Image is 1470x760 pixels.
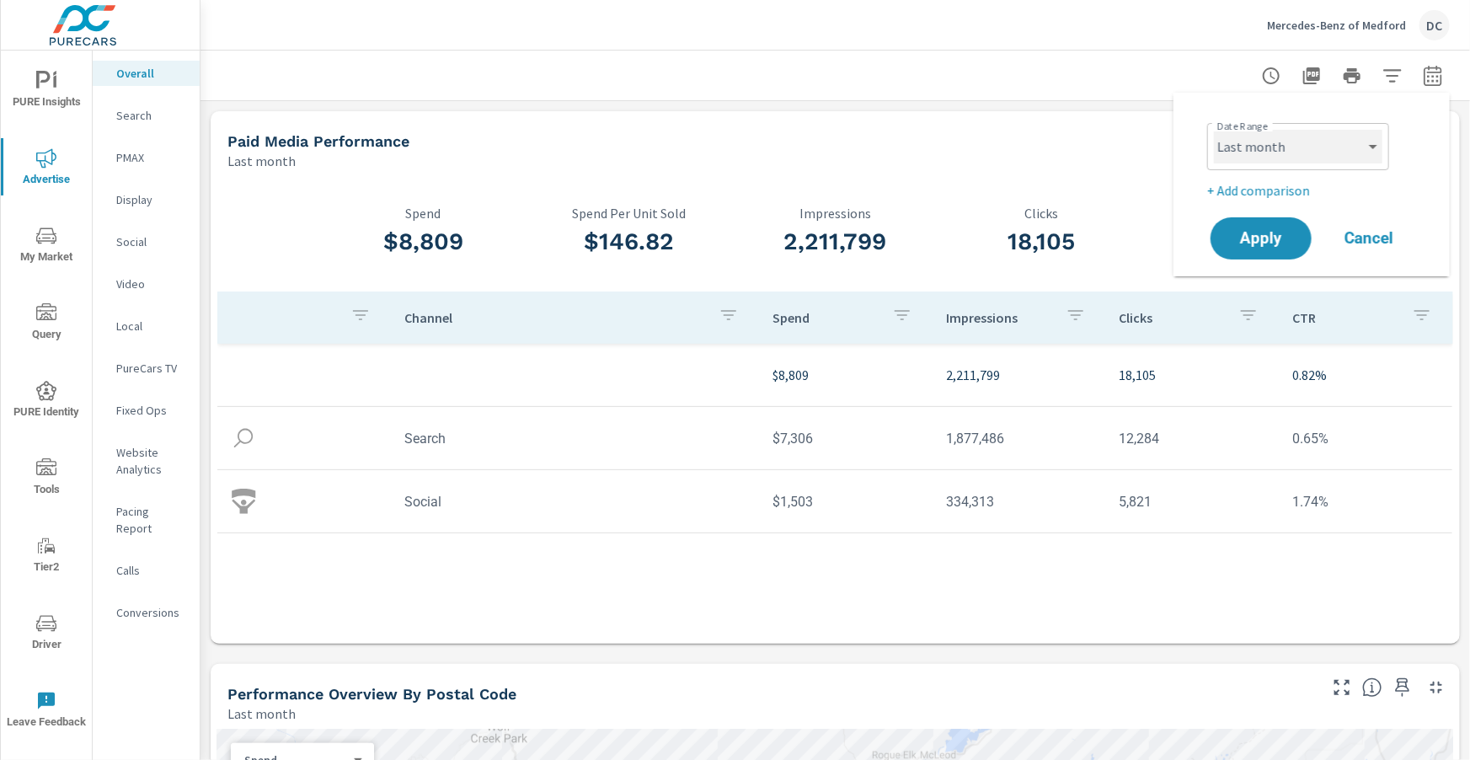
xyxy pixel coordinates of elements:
p: Channel [404,309,705,326]
p: PMAX [116,149,186,166]
td: $1,503 [759,480,933,523]
p: Local [116,318,186,335]
td: 334,313 [933,480,1106,523]
div: Fixed Ops [93,398,200,423]
p: Fixed Ops [116,402,186,419]
p: $8,809 [772,365,919,385]
td: 5,821 [1106,480,1280,523]
td: Search [391,417,759,460]
td: $7,306 [759,417,933,460]
p: Search [116,107,186,124]
span: Tools [6,458,87,500]
p: Clicks [938,206,1145,221]
span: Query [6,303,87,345]
p: Mercedes-Benz of Medford [1267,18,1406,33]
div: Pacing Report [93,499,200,541]
div: Local [93,313,200,339]
img: icon-social.svg [231,489,256,514]
p: + Add comparison [1207,180,1423,201]
p: Video [116,276,186,292]
p: Spend Per Unit Sold [527,206,733,221]
div: Search [93,103,200,128]
td: 1.74% [1279,480,1452,523]
p: Social [116,233,186,250]
div: Website Analytics [93,440,200,482]
span: Tier2 [6,536,87,577]
h3: 18,105 [938,227,1145,256]
span: Driver [6,613,87,655]
p: 0.82% [1292,365,1439,385]
span: Advertise [6,148,87,190]
div: Conversions [93,600,200,625]
p: 2,211,799 [946,365,1093,385]
p: Last month [227,704,296,724]
p: Overall [116,65,186,82]
p: 18,105 [1120,365,1266,385]
div: PMAX [93,145,200,170]
p: Impressions [732,206,938,221]
p: Last month [227,151,296,171]
button: Print Report [1335,59,1369,93]
div: Calls [93,558,200,583]
p: Impressions [946,309,1052,326]
span: Save this to your personalized report [1389,674,1416,701]
div: PureCars TV [93,356,200,381]
p: CTR [1292,309,1398,326]
span: Cancel [1335,231,1403,246]
button: Apply Filters [1376,59,1409,93]
h5: Paid Media Performance [227,132,409,150]
span: My Market [6,226,87,267]
p: CTR [1144,206,1350,221]
p: PureCars TV [116,360,186,377]
p: Display [116,191,186,208]
p: Clicks [1120,309,1226,326]
td: 1,877,486 [933,417,1106,460]
p: Spend [772,309,879,326]
p: Calls [116,562,186,579]
td: 12,284 [1106,417,1280,460]
h3: $8,809 [320,227,527,256]
h3: 2,211,799 [732,227,938,256]
p: Pacing Report [116,503,186,537]
p: Conversions [116,604,186,621]
div: DC [1419,10,1450,40]
button: Select Date Range [1416,59,1450,93]
button: Cancel [1318,217,1419,260]
td: 0.65% [1279,417,1452,460]
div: Social [93,229,200,254]
h5: Performance Overview By Postal Code [227,685,516,703]
p: Spend [320,206,527,221]
span: Apply [1227,231,1295,246]
div: Overall [93,61,200,86]
button: Make Fullscreen [1328,674,1355,701]
span: PURE Identity [6,381,87,422]
span: Understand performance data by postal code. Individual postal codes can be selected and expanded ... [1362,677,1382,698]
td: Social [391,480,759,523]
span: PURE Insights [6,71,87,112]
h3: $146.82 [527,227,733,256]
button: Apply [1211,217,1312,260]
button: Minimize Widget [1423,674,1450,701]
div: Video [93,271,200,297]
span: Leave Feedback [6,691,87,732]
img: icon-search.svg [231,425,256,451]
button: "Export Report to PDF" [1295,59,1328,93]
h3: 0.82% [1144,227,1350,256]
div: Display [93,187,200,212]
p: Website Analytics [116,444,186,478]
div: nav menu [1,51,92,748]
